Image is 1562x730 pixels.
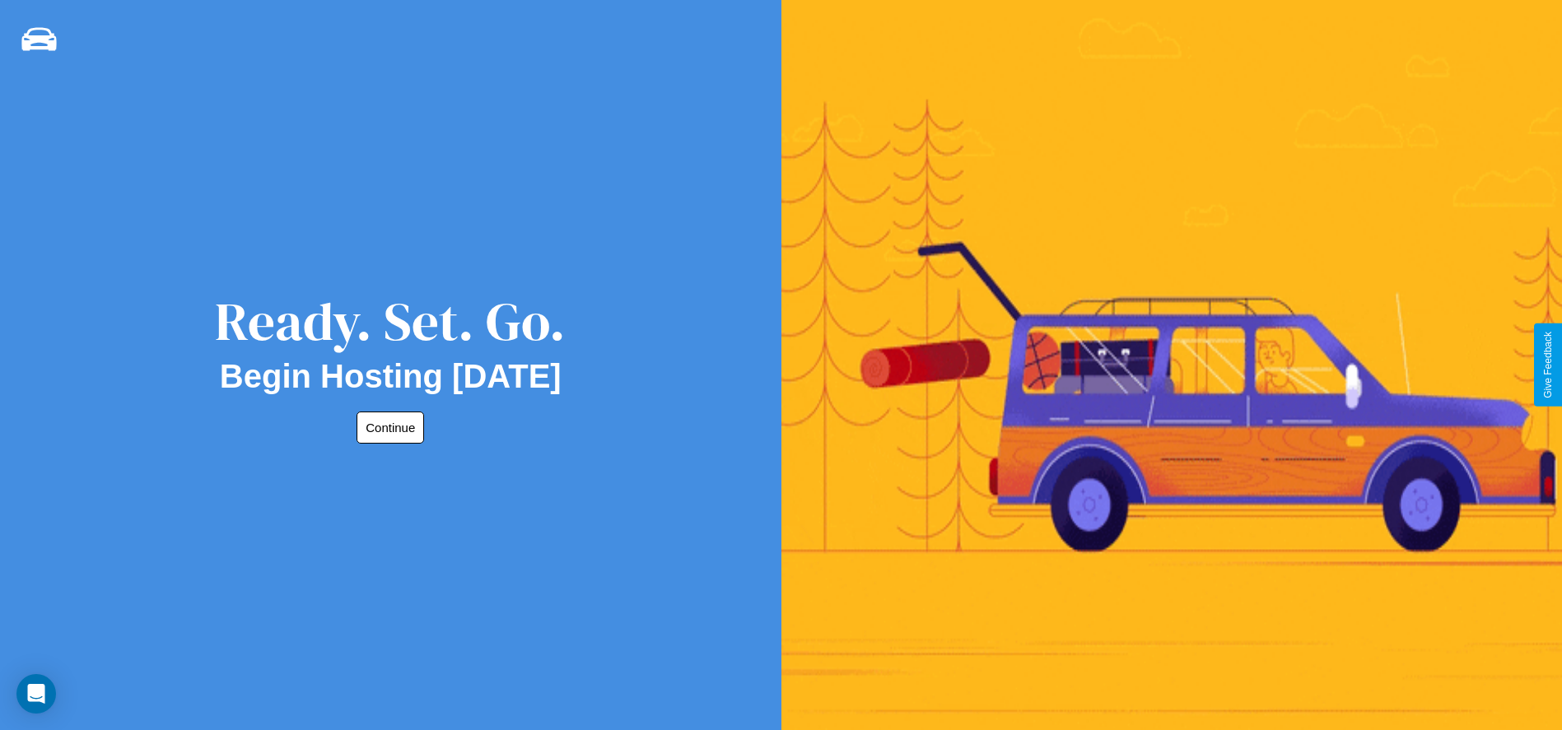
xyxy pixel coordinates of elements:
h2: Begin Hosting [DATE] [220,358,562,395]
div: Ready. Set. Go. [215,285,566,358]
div: Open Intercom Messenger [16,674,56,714]
button: Continue [357,411,424,444]
div: Give Feedback [1542,332,1554,398]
